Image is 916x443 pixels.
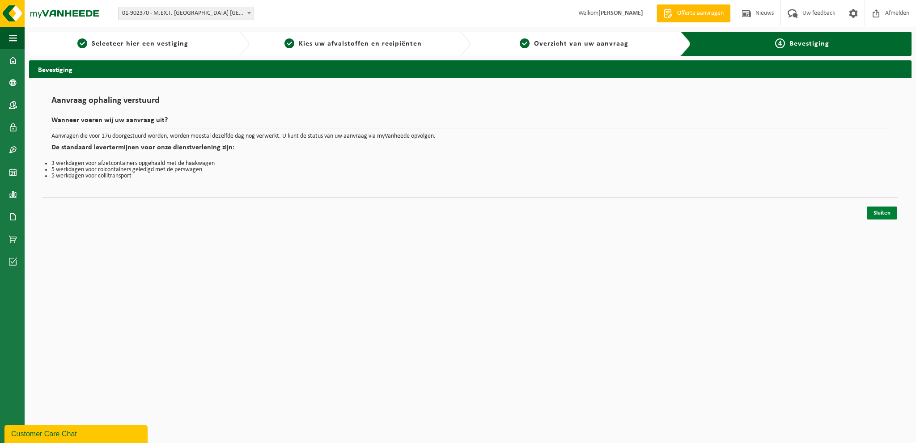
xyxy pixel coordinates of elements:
span: Offerte aanvragen [675,9,726,18]
h1: Aanvraag ophaling verstuurd [51,96,889,110]
span: 01-902370 - M.EX.T. BELGIUM NV - ROESELARE [118,7,254,20]
span: 1 [77,38,87,48]
span: 4 [775,38,785,48]
iframe: chat widget [4,423,149,443]
h2: Wanneer voeren wij uw aanvraag uit? [51,117,889,129]
h2: Bevestiging [29,60,912,78]
a: Sluiten [867,207,897,219]
span: 01-902370 - M.EX.T. BELGIUM NV - ROESELARE [119,7,254,20]
h2: De standaard levertermijnen voor onze dienstverlening zijn: [51,144,889,156]
a: Offerte aanvragen [657,4,730,22]
span: Selecteer hier een vestiging [92,40,188,47]
span: Kies uw afvalstoffen en recipiënten [299,40,422,47]
strong: [PERSON_NAME] [598,10,643,17]
span: Overzicht van uw aanvraag [534,40,628,47]
span: 2 [284,38,294,48]
li: 5 werkdagen voor rolcontainers geledigd met de perswagen [51,167,889,173]
a: 3Overzicht van uw aanvraag [475,38,673,49]
a: 2Kies uw afvalstoffen en recipiënten [254,38,452,49]
p: Aanvragen die voor 17u doorgestuurd worden, worden meestal dezelfde dag nog verwerkt. U kunt de s... [51,133,889,139]
li: 5 werkdagen voor collitransport [51,173,889,179]
li: 3 werkdagen voor afzetcontainers opgehaald met de haakwagen [51,160,889,167]
span: Bevestiging [789,40,829,47]
span: 3 [520,38,530,48]
a: 1Selecteer hier een vestiging [34,38,232,49]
